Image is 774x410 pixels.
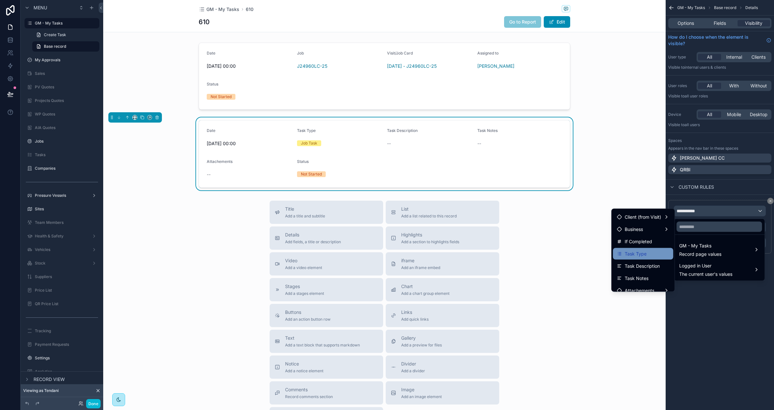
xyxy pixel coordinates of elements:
[401,214,457,219] span: Add a list related to this record
[270,355,383,379] button: NoticeAdd a notice element
[297,128,316,133] span: Task Type
[199,17,210,26] h1: 610
[544,16,570,28] button: Edit
[679,242,721,250] span: GM - My Tasks
[401,291,450,296] span: Add a chart group element
[401,239,459,245] span: Add a section to highlights fields
[207,171,211,178] span: --
[199,6,239,13] a: GM - My Tasks
[401,257,440,264] span: iframe
[285,232,341,238] span: Details
[207,128,215,133] span: Date
[270,381,383,405] button: CommentsRecord comments section
[386,355,499,379] button: DividerAdd a divider
[625,238,652,245] span: If Completed
[206,6,239,13] span: GM - My Tasks
[386,381,499,405] button: ImageAdd an image element
[285,239,341,245] span: Add fields, a title or description
[401,206,457,212] span: List
[270,330,383,353] button: TextAdd a text block that supports markdown
[401,386,442,393] span: Image
[625,225,643,233] span: Business
[285,206,325,212] span: Title
[285,214,325,219] span: Add a title and subtitle
[285,343,360,348] span: Add a text block that supports markdown
[386,226,499,250] button: HighlightsAdd a section to highlights fields
[270,201,383,224] button: TitleAdd a title and subtitle
[297,159,309,164] span: Status
[401,317,429,322] span: Add quick links
[401,343,442,348] span: Add a preview for files
[625,287,654,295] span: Attachements
[386,278,499,301] button: ChartAdd a chart group element
[401,361,425,367] span: Divider
[625,262,660,270] span: Task Description
[270,252,383,275] button: VideoAdd a video element
[401,265,440,270] span: Add an iframe embed
[401,309,429,315] span: Links
[625,275,649,282] span: Task Notes
[207,159,233,164] span: Attachements
[301,171,322,177] div: Not Started
[387,140,391,147] span: --
[285,335,360,341] span: Text
[386,330,499,353] button: GalleryAdd a preview for files
[401,335,442,341] span: Gallery
[679,271,732,277] span: The current user's values
[401,283,450,290] span: Chart
[285,394,333,399] span: Record comments section
[270,304,383,327] button: ButtonsAdd an action button row
[301,140,317,146] div: Job Task
[270,278,383,301] button: StagesAdd a stages element
[285,368,323,374] span: Add a notice element
[625,213,661,221] span: Client (from Visit)
[285,265,322,270] span: Add a video element
[401,368,425,374] span: Add a divider
[401,394,442,399] span: Add an image element
[285,317,331,322] span: Add an action button row
[386,304,499,327] button: LinksAdd quick links
[285,291,324,296] span: Add a stages element
[679,262,732,270] span: Logged in User
[285,386,333,393] span: Comments
[625,250,647,258] span: Task Type
[207,140,292,147] span: [DATE] 00:00
[285,283,324,290] span: Stages
[285,257,322,264] span: Video
[477,128,498,133] span: Task Notes
[387,128,418,133] span: Task Description
[401,232,459,238] span: Highlights
[270,226,383,250] button: DetailsAdd fields, a title or description
[285,309,331,315] span: Buttons
[386,201,499,224] button: ListAdd a list related to this record
[285,361,323,367] span: Notice
[679,251,721,257] span: Record page values
[386,252,499,275] button: iframeAdd an iframe embed
[246,6,253,13] a: 610
[477,140,481,147] span: --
